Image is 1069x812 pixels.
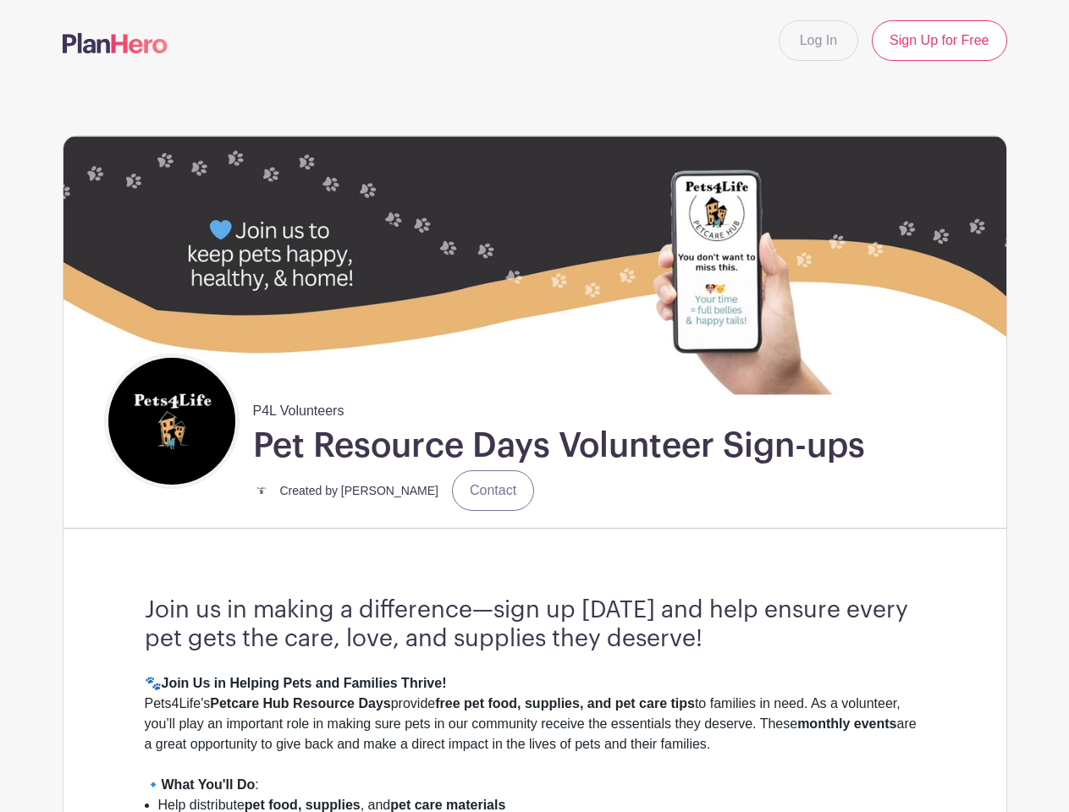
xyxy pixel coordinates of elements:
[162,777,256,792] strong: What You'll Do
[108,358,235,485] img: square%20black%20logo%20FB%20profile.jpg
[390,798,505,812] strong: pet care materials
[245,798,361,812] strong: pet food, supplies
[872,20,1006,61] a: Sign Up for Free
[63,136,1006,394] img: 40210%20Zip%20(7).jpg
[253,482,270,499] img: small%20square%20logo.jpg
[797,716,896,731] strong: monthly events
[253,394,344,421] span: P4L Volunteers
[210,696,390,710] strong: Petcare Hub Resource Days
[452,470,534,511] a: Contact
[280,484,439,497] small: Created by [PERSON_NAME]
[162,676,447,690] strong: Join Us in Helping Pets and Families Thrive!
[145,596,925,653] h3: Join us in making a difference—sign up [DATE] and help ensure every pet gets the care, love, and ...
[435,696,695,710] strong: free pet food, supplies, and pet care tips
[63,33,168,53] img: logo-507f7623f17ff9eddc593b1ce0a138ce2505c220e1c5a4e2b4648c50719b7d32.svg
[145,775,925,795] div: 🔹 :
[145,673,925,775] div: 🐾 Pets4Life's provide to families in need. As a volunteer, you’ll play an important role in makin...
[253,425,865,467] h1: Pet Resource Days Volunteer Sign-ups
[779,20,858,61] a: Log In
